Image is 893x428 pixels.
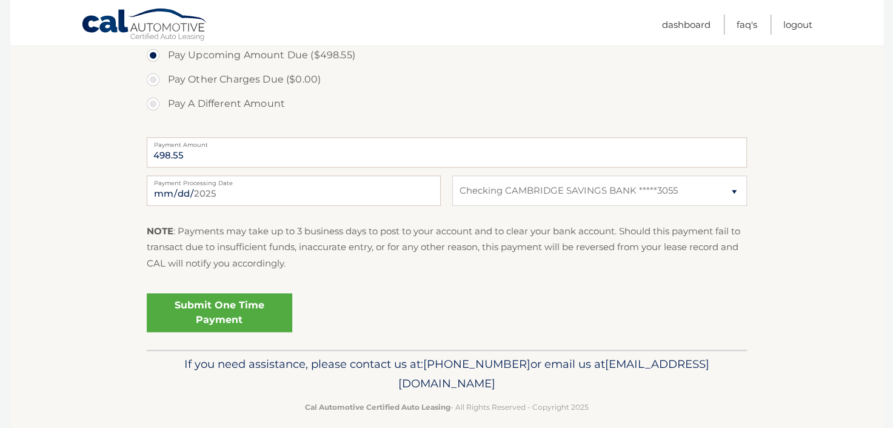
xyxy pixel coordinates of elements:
a: Cal Automotive [81,8,209,43]
label: Pay A Different Amount [147,92,747,116]
label: Pay Other Charges Due ($0.00) [147,67,747,92]
a: FAQ's [737,15,757,35]
label: Pay Upcoming Amount Due ($498.55) [147,43,747,67]
a: Dashboard [662,15,711,35]
a: Submit One Time Payment [147,293,292,332]
strong: NOTE [147,225,173,237]
label: Payment Amount [147,137,747,147]
span: [PHONE_NUMBER] [423,357,530,371]
p: : Payments may take up to 3 business days to post to your account and to clear your bank account.... [147,223,747,271]
label: Payment Processing Date [147,175,441,185]
p: If you need assistance, please contact us at: or email us at [155,355,739,393]
a: Logout [783,15,812,35]
strong: Cal Automotive Certified Auto Leasing [305,403,450,412]
input: Payment Date [147,175,441,206]
p: - All Rights Reserved - Copyright 2025 [155,401,739,413]
input: Payment Amount [147,137,747,168]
